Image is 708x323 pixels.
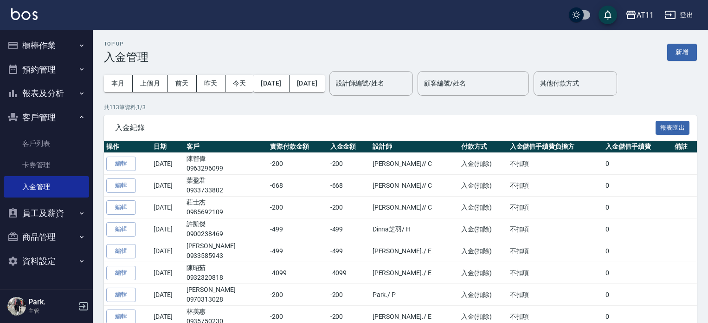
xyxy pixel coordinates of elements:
[187,295,265,304] p: 0970313028
[253,75,289,92] button: [DATE]
[603,284,672,306] td: 0
[508,141,604,153] th: 入金儲值手續費負擔方
[603,240,672,262] td: 0
[268,240,328,262] td: -499
[268,197,328,218] td: -200
[151,284,184,306] td: [DATE]
[106,288,136,302] button: 編輯
[268,175,328,197] td: -668
[459,197,508,218] td: 入金(扣除)
[508,197,604,218] td: 不扣項
[4,154,89,176] a: 卡券管理
[187,273,265,283] p: 0932320818
[661,7,697,24] button: 登出
[184,240,268,262] td: [PERSON_NAME]
[184,175,268,197] td: 葉盈君
[151,153,184,175] td: [DATE]
[328,175,370,197] td: -668
[4,81,89,105] button: 報表及分析
[151,141,184,153] th: 日期
[370,240,459,262] td: [PERSON_NAME]. / E
[106,157,136,171] button: 編輯
[268,153,328,175] td: -200
[370,262,459,284] td: [PERSON_NAME]. / E
[268,262,328,284] td: -4099
[197,75,225,92] button: 昨天
[7,297,26,316] img: Person
[328,197,370,218] td: -200
[184,153,268,175] td: 陳智偉
[225,75,254,92] button: 今天
[184,218,268,240] td: 許凱傑
[4,105,89,130] button: 客戶管理
[328,240,370,262] td: -499
[184,262,268,284] td: 陳昭茹
[268,218,328,240] td: -499
[328,262,370,284] td: -4099
[184,284,268,306] td: [PERSON_NAME]
[603,141,672,153] th: 入金儲值手續費
[187,185,265,195] p: 0933733802
[151,175,184,197] td: [DATE]
[370,284,459,306] td: Park. / P
[328,218,370,240] td: -499
[459,218,508,240] td: 入金(扣除)
[187,207,265,217] p: 0985692109
[656,121,690,135] button: 報表匯出
[603,218,672,240] td: 0
[4,201,89,225] button: 員工及薪資
[104,141,151,153] th: 操作
[4,58,89,82] button: 預約管理
[106,178,136,193] button: 編輯
[667,47,697,56] a: 新增
[4,225,89,249] button: 商品管理
[508,240,604,262] td: 不扣項
[4,249,89,273] button: 資料設定
[187,164,265,173] p: 0963296099
[328,153,370,175] td: -200
[28,297,76,307] h5: Park.
[508,153,604,175] td: 不扣項
[459,240,508,262] td: 入金(扣除)
[104,51,148,64] h3: 入金管理
[508,284,604,306] td: 不扣項
[151,262,184,284] td: [DATE]
[508,175,604,197] td: 不扣項
[459,262,508,284] td: 入金(扣除)
[104,103,697,112] p: 共 113 筆資料, 1 / 3
[508,262,604,284] td: 不扣項
[151,197,184,218] td: [DATE]
[459,284,508,306] td: 入金(扣除)
[672,141,697,153] th: 備註
[459,175,508,197] td: 入金(扣除)
[4,33,89,58] button: 櫃檯作業
[290,75,325,92] button: [DATE]
[268,284,328,306] td: -200
[459,141,508,153] th: 付款方式
[11,8,38,20] img: Logo
[622,6,657,25] button: AT11
[28,307,76,315] p: 主管
[370,175,459,197] td: [PERSON_NAME]/ / C
[106,266,136,280] button: 編輯
[168,75,197,92] button: 前天
[106,222,136,237] button: 編輯
[104,41,148,47] h2: Top Up
[187,251,265,261] p: 0933585943
[268,141,328,153] th: 實際付款金額
[370,218,459,240] td: Dinna芝羽 / H
[187,229,265,239] p: 0900238469
[106,244,136,258] button: 編輯
[184,197,268,218] td: 莊士杰
[656,123,690,132] a: 報表匯出
[115,123,656,132] span: 入金紀錄
[637,9,654,21] div: AT11
[4,176,89,198] a: 入金管理
[328,141,370,153] th: 入金金額
[133,75,168,92] button: 上個月
[599,6,617,24] button: save
[667,44,697,61] button: 新增
[328,284,370,306] td: -200
[4,133,89,154] a: 客戶列表
[603,153,672,175] td: 0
